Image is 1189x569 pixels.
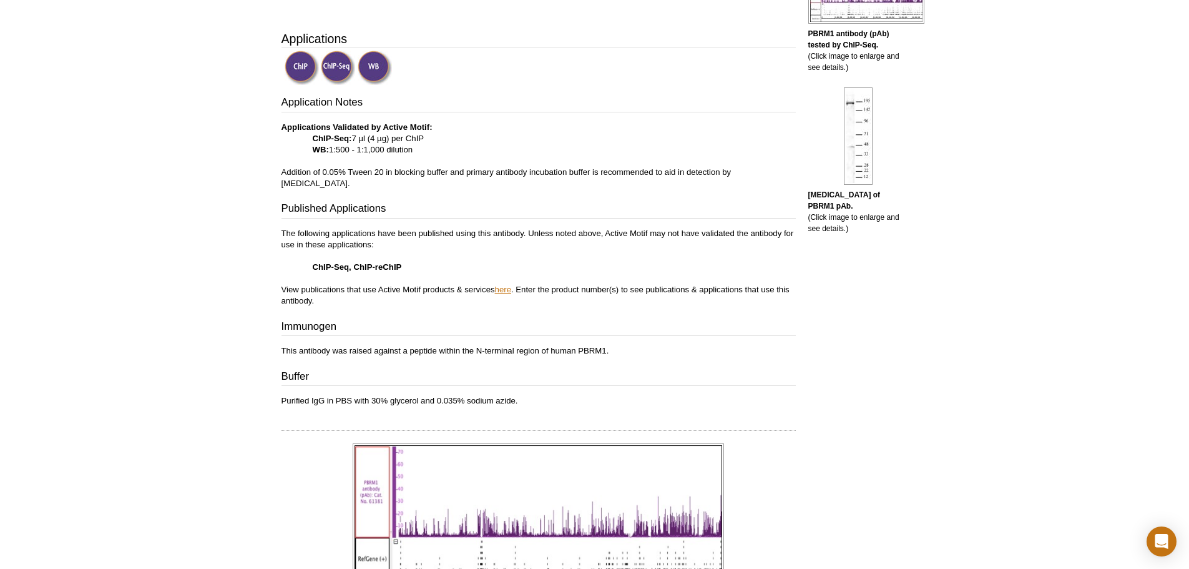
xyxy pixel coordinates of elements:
[313,145,329,154] strong: WB:
[281,395,796,407] p: Purified IgG in PBS with 30% glycerol and 0.035% sodium azide.
[808,28,908,73] p: (Click image to enlarge and see details.)
[321,51,355,85] img: ChIP-Seq Validated
[285,51,319,85] img: ChIP Validated
[281,122,796,189] p: 7 µl (4 µg) per ChIP 1:500 - 1:1,000 dilution Addition of 0.05% Tween 20 in blocking buffer and p...
[281,201,796,219] h3: Published Applications
[281,122,433,132] b: Applications Validated by Active Motif:
[281,369,796,387] h3: Buffer
[313,262,402,272] strong: ChIP-Seq, ChIP-reChIP
[313,134,352,143] strong: ChIP-Seq:
[808,190,881,210] b: [MEDICAL_DATA] of PBRM1 pAb.
[281,228,796,307] p: The following applications have been published using this antibody. Unless noted above, Active Mo...
[495,285,511,294] a: here
[808,29,889,49] b: PBRM1 antibody (pAb) tested by ChIP-Seq.
[281,95,796,112] h3: Application Notes
[808,189,908,234] p: (Click image to enlarge and see details.)
[358,51,392,85] img: Western Blot Validated
[281,319,796,337] h3: Immunogen
[281,345,796,357] p: This antibody was raised against a peptide within the N-terminal region of human PBRM1.
[281,29,796,48] h3: Applications
[1147,527,1177,557] div: Open Intercom Messenger
[844,87,873,185] img: PBRM1 antibody (pAb) tested by Western blot.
